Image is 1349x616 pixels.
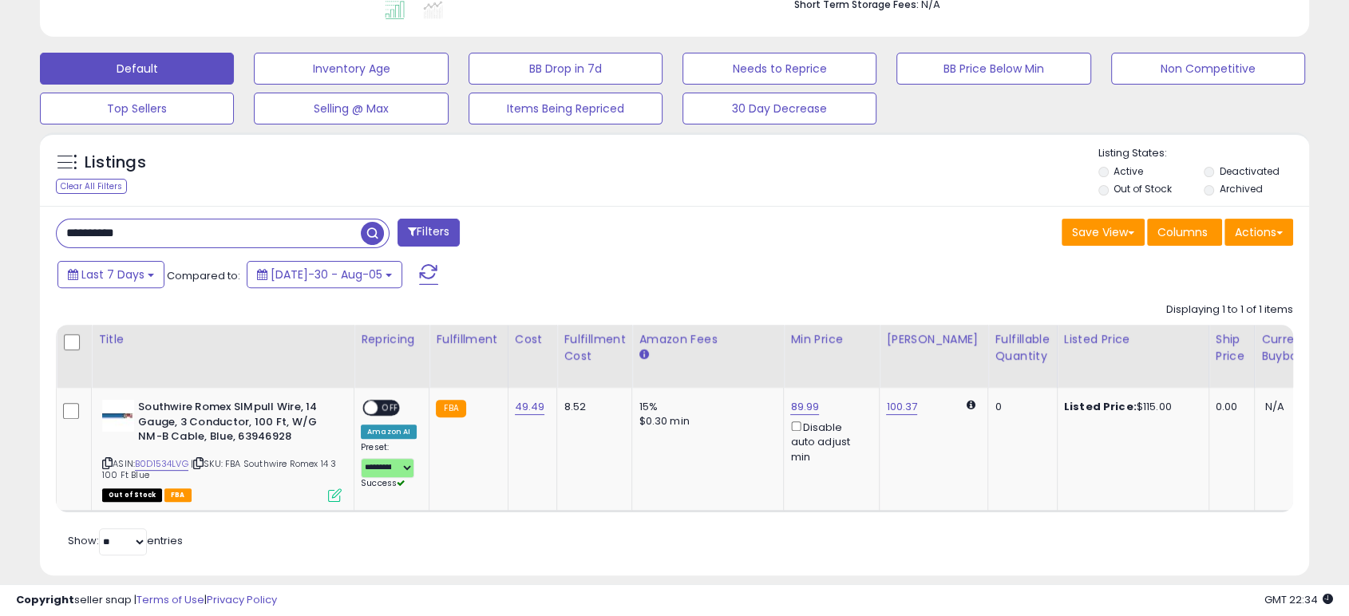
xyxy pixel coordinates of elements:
button: Last 7 Days [57,261,164,288]
button: Filters [398,219,460,247]
span: N/A [1265,399,1284,414]
a: Terms of Use [136,592,204,607]
button: [DATE]-30 - Aug-05 [247,261,402,288]
div: $115.00 [1064,400,1197,414]
div: Amazon Fees [639,331,777,348]
img: 21TbQY8GElL._SL40_.jpg [102,400,134,432]
span: All listings that are currently out of stock and unavailable for purchase on Amazon [102,488,162,502]
button: 30 Day Decrease [682,93,876,124]
span: Compared to: [167,268,240,283]
span: [DATE]-30 - Aug-05 [271,267,382,282]
div: Repricing [361,331,422,348]
span: Success [361,477,405,489]
div: Fulfillable Quantity [995,331,1050,365]
span: Show: entries [68,533,183,548]
button: BB Price Below Min [896,53,1090,85]
i: Calculated using Dynamic Max Price. [967,400,975,410]
small: FBA [436,400,465,417]
div: Listed Price [1064,331,1202,348]
div: Current Buybox Price [1261,331,1343,365]
span: | SKU: FBA Southwire Romex 14 3 100 Ft Blue [102,457,336,481]
a: 49.49 [515,399,545,415]
button: Inventory Age [254,53,448,85]
div: seller snap | | [16,593,277,608]
button: BB Drop in 7d [469,53,663,85]
div: Fulfillment [436,331,500,348]
strong: Copyright [16,592,74,607]
button: Default [40,53,234,85]
button: Top Sellers [40,93,234,124]
div: $0.30 min [639,414,771,428]
div: Amazon AI [361,424,417,439]
div: 0 [995,400,1044,414]
div: Fulfillment Cost [564,331,625,365]
button: Save View [1062,219,1145,246]
div: Disable auto adjust min [790,418,867,464]
button: Actions [1224,219,1293,246]
div: Cost [515,331,551,348]
span: Last 7 Days [81,267,144,282]
button: Selling @ Max [254,93,448,124]
div: Ship Price [1216,331,1248,365]
span: FBA [164,488,192,502]
div: Preset: [361,442,417,489]
div: 8.52 [564,400,619,414]
label: Deactivated [1220,164,1280,178]
button: Non Competitive [1111,53,1305,85]
b: Listed Price: [1064,399,1137,414]
div: Title [98,331,347,348]
a: Privacy Policy [207,592,277,607]
span: Columns [1157,224,1208,240]
b: Southwire Romex SIMpull Wire, 14 Gauge, 3 Conductor, 100 Ft, W/G NM-B Cable, Blue, 63946928 [138,400,332,448]
span: 2025-08-13 22:34 GMT [1264,592,1333,607]
div: Clear All Filters [56,179,127,194]
span: OFF [378,401,403,415]
a: 89.99 [790,399,819,415]
label: Archived [1220,182,1263,195]
p: Listing States: [1098,146,1309,161]
small: Amazon Fees. [639,348,648,362]
div: 15% [639,400,771,414]
h5: Listings [85,152,146,174]
button: Items Being Repriced [469,93,663,124]
label: Active [1114,164,1143,178]
div: [PERSON_NAME] [886,331,981,348]
div: ASIN: [102,400,342,500]
button: Needs to Reprice [682,53,876,85]
div: Displaying 1 to 1 of 1 items [1166,302,1293,318]
button: Columns [1147,219,1222,246]
div: Min Price [790,331,872,348]
div: 0.00 [1216,400,1242,414]
label: Out of Stock [1114,182,1172,195]
a: 100.37 [886,399,917,415]
a: B0D1534LVG [135,457,188,471]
